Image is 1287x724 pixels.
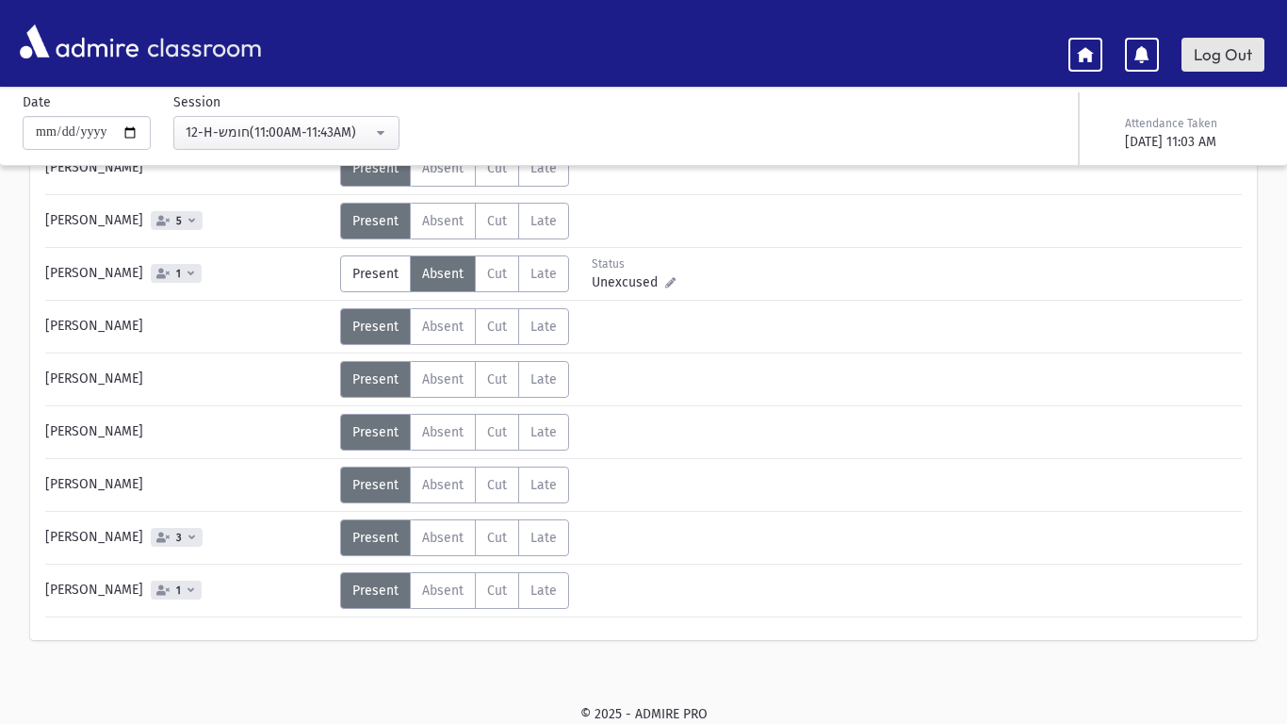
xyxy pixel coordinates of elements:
[36,203,340,239] div: [PERSON_NAME]
[530,266,557,282] span: Late
[530,213,557,229] span: Late
[1181,38,1264,72] a: Log Out
[487,160,507,176] span: Cut
[530,160,557,176] span: Late
[352,371,399,387] span: Present
[487,371,507,387] span: Cut
[487,477,507,493] span: Cut
[172,532,186,544] span: 3
[340,308,569,345] div: AttTypes
[340,361,569,398] div: AttTypes
[172,268,185,280] span: 1
[487,266,507,282] span: Cut
[530,371,557,387] span: Late
[340,150,569,187] div: AttTypes
[36,361,340,398] div: [PERSON_NAME]
[172,215,186,227] span: 5
[592,255,676,272] div: Status
[530,424,557,440] span: Late
[487,213,507,229] span: Cut
[487,530,507,546] span: Cut
[422,371,464,387] span: Absent
[530,583,557,599] span: Late
[36,519,340,556] div: [PERSON_NAME]
[422,530,464,546] span: Absent
[340,203,569,239] div: AttTypes
[530,319,557,335] span: Late
[530,530,557,546] span: Late
[352,530,399,546] span: Present
[352,266,399,282] span: Present
[340,572,569,609] div: AttTypes
[172,584,185,597] span: 1
[422,213,464,229] span: Absent
[143,17,262,67] span: classroom
[36,572,340,609] div: [PERSON_NAME]
[487,583,507,599] span: Cut
[173,116,399,150] button: 12-H-חומש(11:00AM-11:43AM)
[422,319,464,335] span: Absent
[422,160,464,176] span: Absent
[15,20,143,63] img: AdmirePro
[352,160,399,176] span: Present
[30,704,1257,724] div: © 2025 - ADMIRE PRO
[36,414,340,451] div: [PERSON_NAME]
[1125,115,1261,132] div: Attendance Taken
[340,467,569,503] div: AttTypes
[36,255,340,292] div: [PERSON_NAME]
[592,272,665,292] span: Unexcused
[340,414,569,451] div: AttTypes
[173,92,220,112] label: Session
[352,583,399,599] span: Present
[340,255,569,292] div: AttTypes
[36,467,340,503] div: [PERSON_NAME]
[352,213,399,229] span: Present
[487,424,507,440] span: Cut
[352,477,399,493] span: Present
[186,123,372,142] div: 12-H-חומש(11:00AM-11:43AM)
[36,150,340,187] div: [PERSON_NAME]
[487,319,507,335] span: Cut
[36,308,340,345] div: [PERSON_NAME]
[422,424,464,440] span: Absent
[340,519,569,556] div: AttTypes
[530,477,557,493] span: Late
[422,266,464,282] span: Absent
[352,424,399,440] span: Present
[352,319,399,335] span: Present
[1125,132,1261,152] div: [DATE] 11:03 AM
[422,583,464,599] span: Absent
[23,92,51,112] label: Date
[422,477,464,493] span: Absent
